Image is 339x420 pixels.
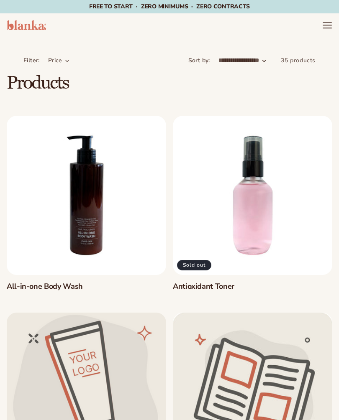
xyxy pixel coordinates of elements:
summary: Menu [322,20,332,30]
label: Sort by: [188,56,210,64]
img: logo [7,20,46,30]
p: Filter: [23,56,40,65]
span: Price [48,56,62,64]
span: 35 products [281,56,316,64]
summary: Price [48,56,70,65]
a: All-in-one Body Wash [7,282,166,291]
span: Free to start · ZERO minimums · ZERO contracts [89,3,250,10]
a: Antioxidant Toner [173,282,332,291]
